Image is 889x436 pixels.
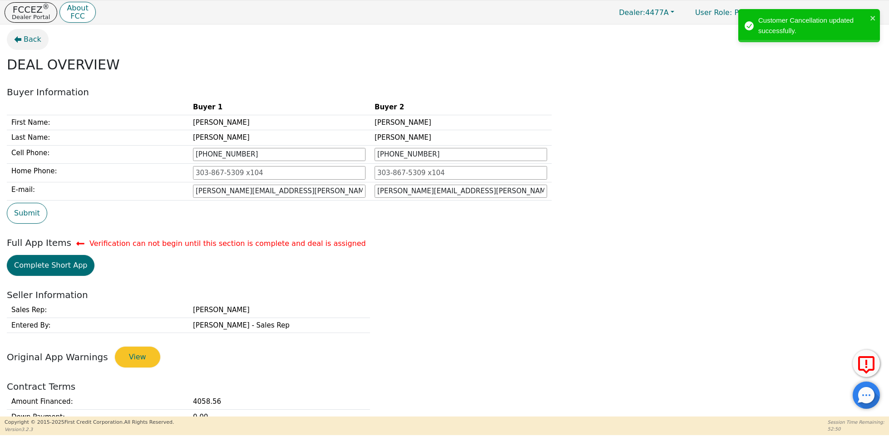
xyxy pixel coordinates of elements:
[188,115,370,130] td: [PERSON_NAME]
[7,57,882,73] h2: DEAL OVERVIEW
[370,115,552,130] td: [PERSON_NAME]
[188,409,370,425] td: 0.00
[7,394,188,409] td: Amount Financed :
[43,3,49,11] sup: ®
[695,8,732,17] span: User Role :
[193,166,365,180] input: 303-867-5309 x104
[758,15,867,36] div: Customer Cancellation updated successfully.
[7,87,882,98] h2: Buyer Information
[686,4,771,21] p: Primary
[375,166,547,180] input: 303-867-5309 x104
[24,34,41,45] span: Back
[619,8,645,17] span: Dealer:
[7,318,188,333] td: Entered By:
[375,148,547,162] input: 303-867-5309 x104
[188,100,370,115] th: Buyer 1
[5,426,174,433] p: Version 3.2.3
[115,347,160,367] button: View
[89,239,366,248] span: Verification can not begin until this section is complete and deal is assigned
[67,5,88,12] p: About
[7,203,47,224] button: Submit
[609,5,684,20] button: Dealer:4477A
[7,409,188,425] td: Down Payment :
[7,145,188,164] td: Cell Phone:
[370,130,552,146] td: [PERSON_NAME]
[12,14,50,20] p: Dealer Portal
[188,130,370,146] td: [PERSON_NAME]
[5,419,174,426] p: Copyright © 2015- 2025 First Credit Corporation.
[7,381,882,392] h2: Contract Terms
[7,130,188,146] td: Last Name:
[7,182,188,201] td: E-mail:
[619,8,669,17] span: 4477A
[12,5,50,14] p: FCCEZ
[686,4,771,21] a: User Role: Primary
[188,318,370,333] td: [PERSON_NAME] - Sales Rep
[828,419,884,426] p: Session Time Remaining:
[7,352,108,363] span: Original App Warnings
[774,5,884,20] button: 4477A:[PERSON_NAME]
[124,419,174,425] span: All Rights Reserved.
[5,2,57,23] button: FCCEZ®Dealer Portal
[870,13,876,23] button: close
[7,115,188,130] td: First Name:
[67,13,88,20] p: FCC
[188,394,370,409] td: 4058.56
[853,350,880,377] button: Report Error to FCC
[7,29,49,50] button: Back
[7,289,882,300] h2: Seller Information
[828,426,884,432] p: 52:50
[7,255,94,276] button: Complete Short App
[188,303,370,318] td: [PERSON_NAME]
[7,164,188,182] td: Home Phone:
[7,303,188,318] td: Sales Rep:
[370,100,552,115] th: Buyer 2
[59,2,95,23] button: AboutFCC
[193,148,365,162] input: 303-867-5309 x104
[7,237,882,248] h2: Full App Items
